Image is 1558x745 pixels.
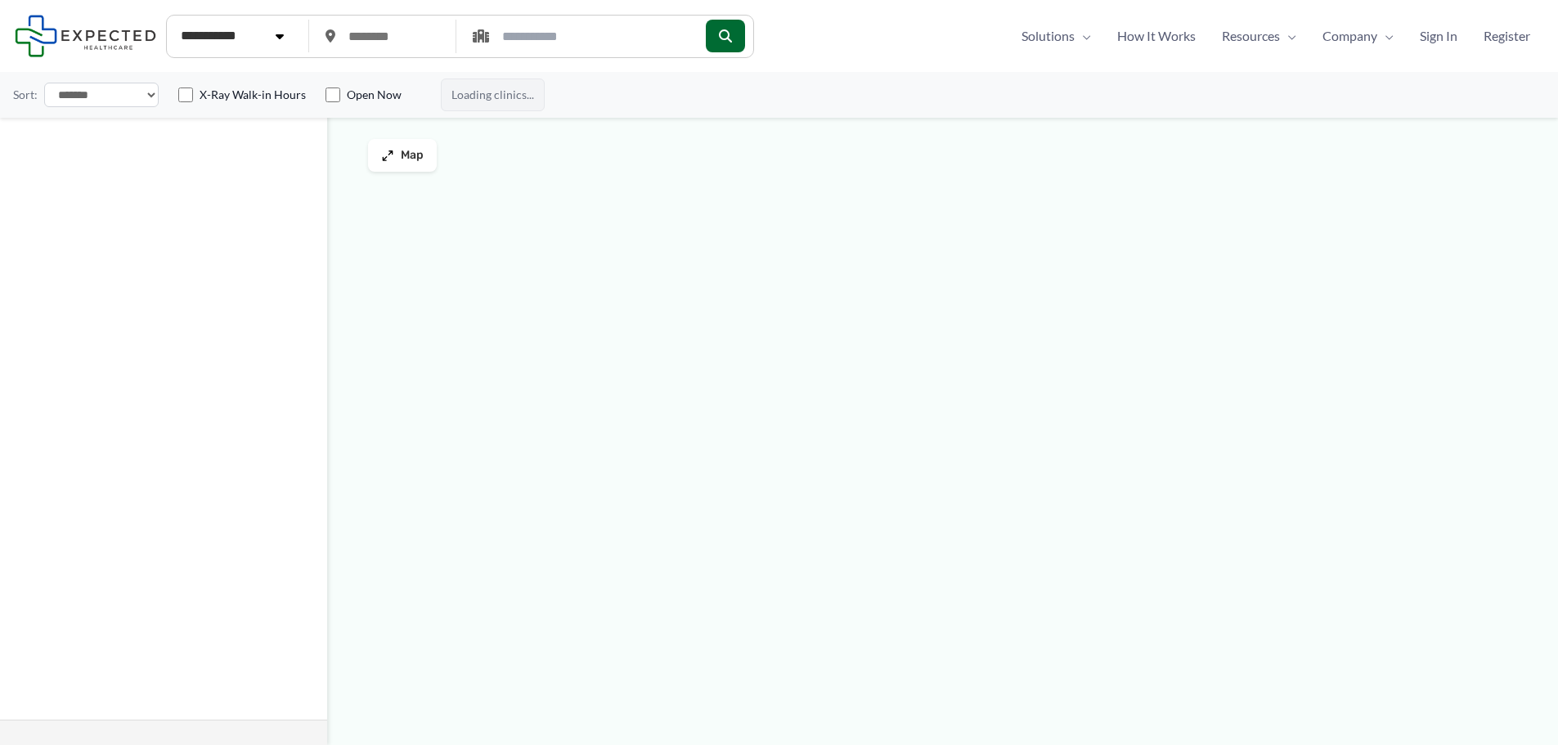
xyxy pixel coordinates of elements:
[1377,24,1394,48] span: Menu Toggle
[381,149,394,162] img: Maximize
[13,84,38,105] label: Sort:
[441,79,545,111] span: Loading clinics...
[1322,24,1377,48] span: Company
[200,87,306,103] label: X-Ray Walk-in Hours
[1008,24,1104,48] a: SolutionsMenu Toggle
[1420,24,1457,48] span: Sign In
[1280,24,1296,48] span: Menu Toggle
[347,87,402,103] label: Open Now
[401,149,424,163] span: Map
[1075,24,1091,48] span: Menu Toggle
[1407,24,1470,48] a: Sign In
[1209,24,1309,48] a: ResourcesMenu Toggle
[368,139,437,172] button: Map
[1104,24,1209,48] a: How It Works
[15,15,156,56] img: Expected Healthcare Logo - side, dark font, small
[1222,24,1280,48] span: Resources
[1021,24,1075,48] span: Solutions
[1117,24,1196,48] span: How It Works
[1470,24,1543,48] a: Register
[1309,24,1407,48] a: CompanyMenu Toggle
[1484,24,1530,48] span: Register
